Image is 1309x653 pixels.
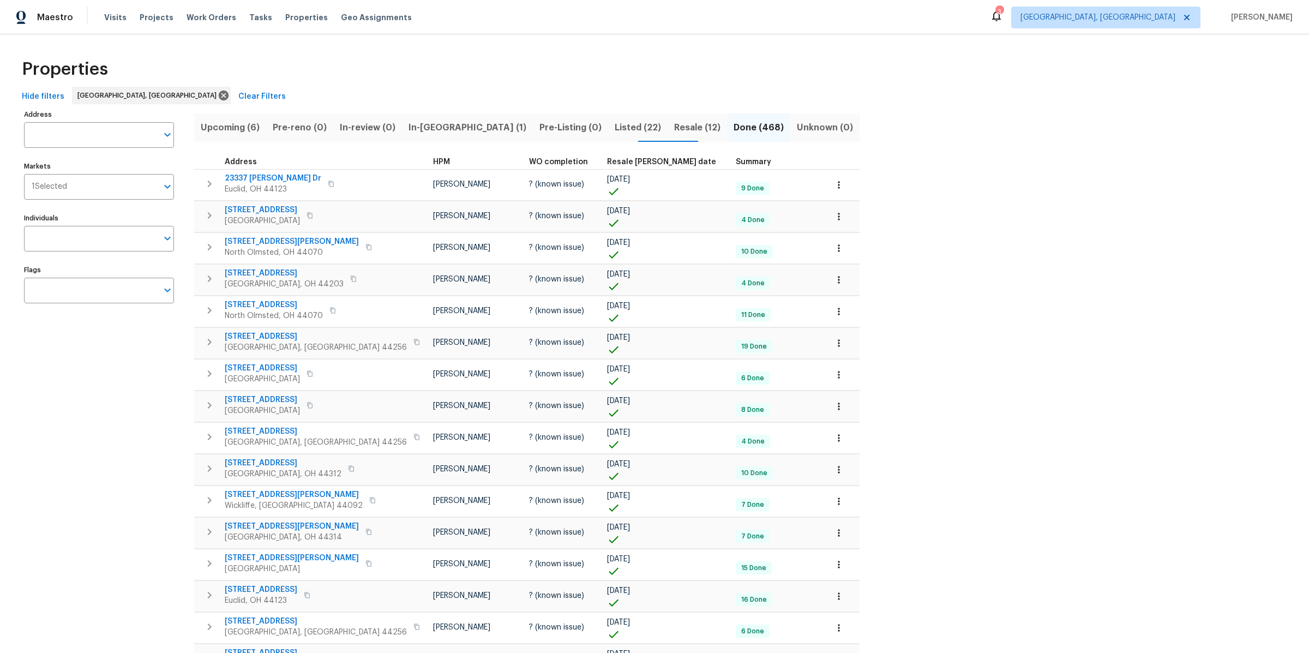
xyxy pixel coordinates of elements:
[225,184,321,195] span: Euclid, OH 44123
[433,529,490,536] span: [PERSON_NAME]
[995,7,1003,17] div: 3
[529,402,584,410] span: ? (known issue)
[225,205,300,215] span: [STREET_ADDRESS]
[201,120,260,135] span: Upcoming (6)
[225,310,323,321] span: North Olmsted, OH 44070
[273,120,327,135] span: Pre-reno (0)
[225,521,359,532] span: [STREET_ADDRESS][PERSON_NAME]
[607,397,630,405] span: [DATE]
[529,624,584,631] span: ? (known issue)
[140,12,173,23] span: Projects
[433,212,490,220] span: [PERSON_NAME]
[225,405,300,416] span: [GEOGRAPHIC_DATA]
[607,587,630,595] span: [DATE]
[737,469,772,478] span: 10 Done
[225,268,344,279] span: [STREET_ADDRESS]
[607,492,630,500] span: [DATE]
[225,173,321,184] span: 23337 [PERSON_NAME] Dr
[225,584,297,595] span: [STREET_ADDRESS]
[24,267,174,273] label: Flags
[607,334,630,342] span: [DATE]
[734,120,784,135] span: Done (468)
[225,500,363,511] span: Wickliffe, [GEOGRAPHIC_DATA] 44092
[529,465,584,473] span: ? (known issue)
[674,120,720,135] span: Resale (12)
[529,370,584,378] span: ? (known issue)
[225,374,300,385] span: [GEOGRAPHIC_DATA]
[433,465,490,473] span: [PERSON_NAME]
[607,207,630,215] span: [DATE]
[433,434,490,441] span: [PERSON_NAME]
[433,244,490,251] span: [PERSON_NAME]
[24,163,174,170] label: Markets
[529,212,584,220] span: ? (known issue)
[249,14,272,21] span: Tasks
[225,553,359,564] span: [STREET_ADDRESS][PERSON_NAME]
[737,532,768,541] span: 7 Done
[32,182,67,191] span: 1 Selected
[160,283,175,298] button: Open
[433,307,490,315] span: [PERSON_NAME]
[225,394,300,405] span: [STREET_ADDRESS]
[737,437,769,446] span: 4 Done
[607,366,630,373] span: [DATE]
[529,497,584,505] span: ? (known issue)
[1020,12,1175,23] span: [GEOGRAPHIC_DATA], [GEOGRAPHIC_DATA]
[234,87,290,107] button: Clear Filters
[225,532,359,543] span: [GEOGRAPHIC_DATA], OH 44314
[607,302,630,310] span: [DATE]
[529,529,584,536] span: ? (known issue)
[225,299,323,310] span: [STREET_ADDRESS]
[737,374,768,383] span: 6 Done
[529,307,584,315] span: ? (known issue)
[77,90,221,101] span: [GEOGRAPHIC_DATA], [GEOGRAPHIC_DATA]
[529,244,584,251] span: ? (known issue)
[225,426,407,437] span: [STREET_ADDRESS]
[225,342,407,353] span: [GEOGRAPHIC_DATA], [GEOGRAPHIC_DATA] 44256
[607,460,630,468] span: [DATE]
[225,458,341,469] span: [STREET_ADDRESS]
[737,342,771,351] span: 19 Done
[737,247,772,256] span: 10 Done
[433,181,490,188] span: [PERSON_NAME]
[539,120,602,135] span: Pre-Listing (0)
[225,279,344,290] span: [GEOGRAPHIC_DATA], OH 44203
[225,236,359,247] span: [STREET_ADDRESS][PERSON_NAME]
[529,434,584,441] span: ? (known issue)
[238,90,286,104] span: Clear Filters
[225,489,363,500] span: [STREET_ADDRESS][PERSON_NAME]
[225,437,407,448] span: [GEOGRAPHIC_DATA], [GEOGRAPHIC_DATA] 44256
[225,247,359,258] span: North Olmsted, OH 44070
[340,120,395,135] span: In-review (0)
[737,184,768,193] span: 9 Done
[225,564,359,574] span: [GEOGRAPHIC_DATA]
[187,12,236,23] span: Work Orders
[433,158,450,166] span: HPM
[22,64,108,75] span: Properties
[104,12,127,23] span: Visits
[225,331,407,342] span: [STREET_ADDRESS]
[737,279,769,288] span: 4 Done
[22,90,64,104] span: Hide filters
[529,592,584,600] span: ? (known issue)
[225,215,300,226] span: [GEOGRAPHIC_DATA]
[607,158,716,166] span: Resale [PERSON_NAME] date
[24,215,174,221] label: Individuals
[433,339,490,346] span: [PERSON_NAME]
[529,275,584,283] span: ? (known issue)
[433,624,490,631] span: [PERSON_NAME]
[797,120,853,135] span: Unknown (0)
[24,111,174,118] label: Address
[225,595,297,606] span: Euclid, OH 44123
[17,87,69,107] button: Hide filters
[225,363,300,374] span: [STREET_ADDRESS]
[72,87,231,104] div: [GEOGRAPHIC_DATA], [GEOGRAPHIC_DATA]
[737,310,770,320] span: 11 Done
[737,595,771,604] span: 16 Done
[607,271,630,278] span: [DATE]
[607,619,630,626] span: [DATE]
[433,560,490,568] span: [PERSON_NAME]
[736,158,771,166] span: Summary
[341,12,412,23] span: Geo Assignments
[737,627,768,636] span: 6 Done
